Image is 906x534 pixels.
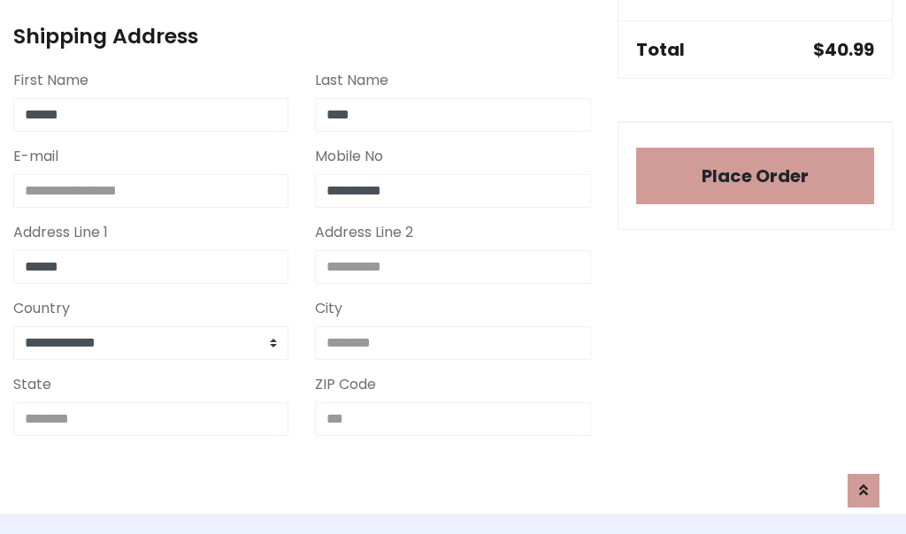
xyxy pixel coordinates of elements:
label: City [315,298,342,319]
label: Last Name [315,70,388,91]
h4: Shipping Address [13,24,591,49]
label: Country [13,298,70,319]
label: Mobile No [315,146,383,167]
label: Address Line 2 [315,222,413,243]
label: State [13,374,51,395]
label: ZIP Code [315,374,376,395]
label: First Name [13,70,88,91]
button: Place Order [636,148,874,204]
label: E-mail [13,146,58,167]
label: Address Line 1 [13,222,108,243]
span: 40.99 [825,37,874,62]
h5: Total [636,39,685,60]
h5: $ [813,39,874,60]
